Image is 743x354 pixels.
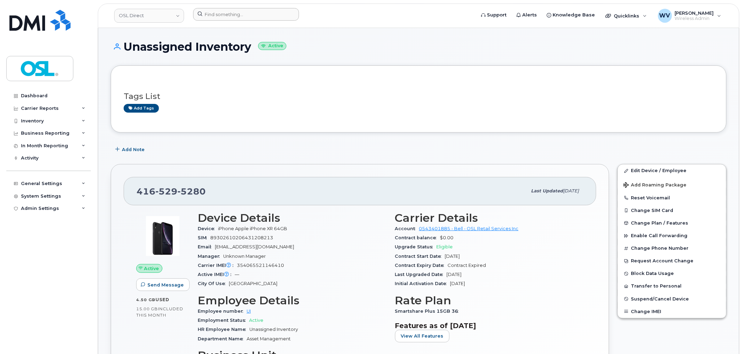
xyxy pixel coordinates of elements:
span: Carrier IMEI [198,263,237,268]
span: Add Note [122,146,145,153]
span: Asset Management [247,336,291,341]
span: Contract Start Date [395,254,445,259]
span: Active IMEI [198,272,235,277]
span: [DATE] [450,281,465,286]
button: Change IMEI [618,305,726,318]
h3: Tags List [124,92,714,101]
span: 416 [137,186,206,197]
button: View All Features [395,330,450,342]
a: 0543401885 - Bell - OSL Retail Services Inc [419,226,519,231]
span: Employment Status [198,318,249,323]
button: Suspend/Cancel Device [618,293,726,305]
span: 15.00 GB [136,306,158,311]
h3: Device Details [198,212,387,224]
span: Upgrade Status [395,244,437,249]
h3: Features as of [DATE] [395,321,584,330]
span: Initial Activation Date [395,281,450,286]
span: 89302610206431208213 [210,235,273,240]
button: Reset Voicemail [618,192,726,204]
span: iPhone Apple iPhone XR 64GB [218,226,287,231]
button: Block Data Usage [618,267,726,280]
span: 529 [155,186,177,197]
span: [EMAIL_ADDRESS][DOMAIN_NAME] [215,244,294,249]
span: Employee number [198,309,247,314]
span: Account [395,226,419,231]
small: Active [258,42,286,50]
span: Device [198,226,218,231]
button: Enable Call Forwarding [618,229,726,242]
span: [DATE] [563,188,579,193]
span: Suspend/Cancel Device [631,296,689,302]
img: image20231002-3703462-1qb80zy.jpeg [142,215,184,257]
span: Manager [198,254,223,259]
span: Change Plan / Features [631,220,689,226]
span: Active [144,265,159,272]
button: Change SIM Card [618,204,726,217]
h3: Employee Details [198,294,387,307]
span: [GEOGRAPHIC_DATA] [229,281,277,286]
span: Enable Call Forwarding [631,233,688,239]
span: 354065521146410 [237,263,284,268]
span: Department Name [198,336,247,341]
span: included this month [136,306,183,318]
span: [DATE] [445,254,460,259]
span: Send Message [147,282,184,288]
span: Unknown Manager [223,254,266,259]
button: Send Message [136,278,190,291]
span: Eligible [437,244,453,249]
button: Add Roaming Package [618,177,726,192]
span: Last Upgraded Date [395,272,447,277]
span: Last updated [531,188,563,193]
a: Add tags [124,104,159,113]
h1: Unassigned Inventory [111,41,727,53]
span: Contract Expiry Date [395,263,448,268]
span: City Of Use [198,281,229,286]
button: Change Phone Number [618,242,726,255]
button: Add Note [111,143,151,156]
span: — [235,272,239,277]
a: UI [247,309,251,314]
span: Unassigned Inventory [249,327,298,332]
span: $0.00 [440,235,454,240]
span: View All Features [401,333,444,339]
button: Change Plan / Features [618,217,726,229]
span: Smartshare Plus 15GB 36 [395,309,462,314]
h3: Rate Plan [395,294,584,307]
span: Email [198,244,215,249]
span: Active [249,318,263,323]
span: Add Roaming Package [624,182,687,189]
span: 4.50 GB [136,297,155,302]
button: Request Account Change [618,255,726,267]
h3: Carrier Details [395,212,584,224]
span: used [155,297,169,302]
span: HR Employee Name [198,327,249,332]
a: Edit Device / Employee [618,164,726,177]
span: [DATE] [447,272,462,277]
span: Contract Expired [448,263,486,268]
span: SIM [198,235,210,240]
span: Contract balance [395,235,440,240]
span: 5280 [177,186,206,197]
button: Transfer to Personal [618,280,726,292]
